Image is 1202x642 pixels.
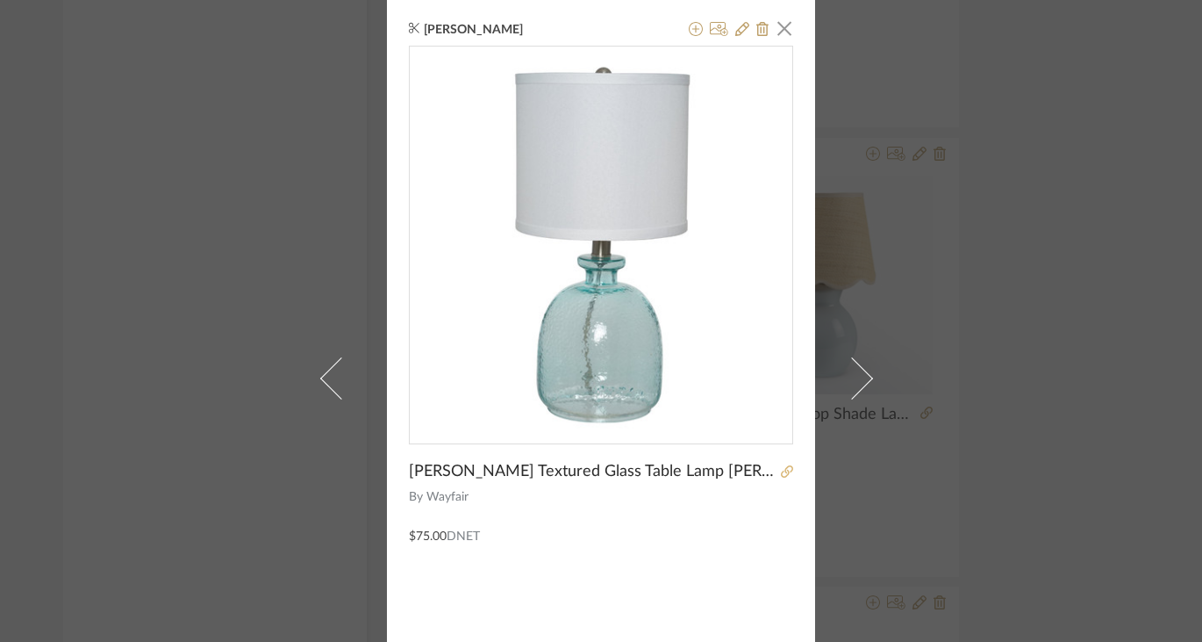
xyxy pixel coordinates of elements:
div: 0 [410,47,792,429]
span: DNET [447,530,480,543]
span: By [409,488,423,507]
button: Close [767,11,802,46]
span: [PERSON_NAME] [424,22,550,38]
span: [PERSON_NAME] Textured Glass Table Lamp [PERSON_NAME] Textured Glass Table Lamp [PERSON_NAME] Tex... [409,462,776,481]
img: d6cd5849-25ec-4c1f-9376-3738388bab82_436x436.jpg [410,47,792,429]
span: $75.00 [409,530,447,543]
span: Wayfair [426,488,794,507]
